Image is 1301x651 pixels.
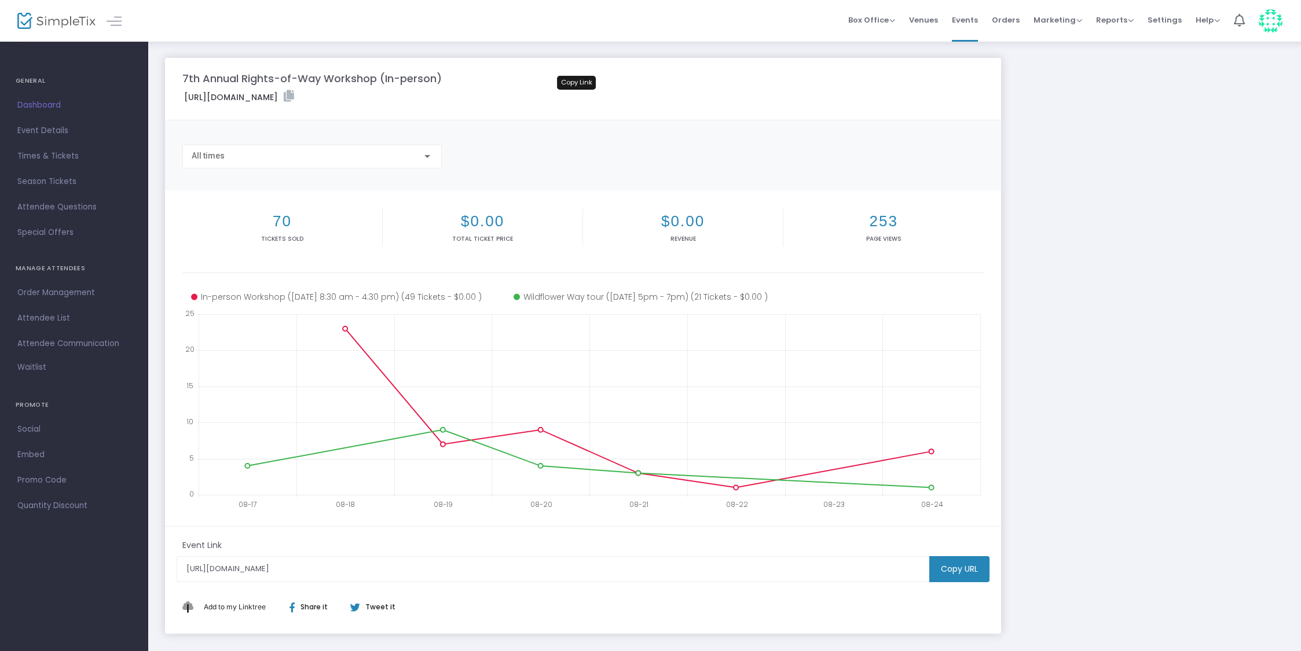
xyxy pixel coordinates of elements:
[530,499,552,509] text: 08-20
[921,499,943,509] text: 08-24
[201,593,269,621] button: Add This to My Linktree
[726,499,748,509] text: 08-22
[189,489,194,499] text: 0
[629,499,648,509] text: 08-21
[185,234,380,243] p: Tickets sold
[192,151,225,160] span: All times
[182,539,222,551] m-panel-subtitle: Event Link
[239,499,256,509] text: 08-17
[17,225,130,240] span: Special Offers
[909,5,938,35] span: Venues
[182,601,201,612] img: linktree
[385,212,580,230] h2: $0.00
[786,234,981,243] p: Page Views
[1034,14,1082,25] span: Marketing
[182,71,442,86] m-panel-title: 7th Annual Rights-of-Way Workshop (In-person)
[17,447,130,462] span: Embed
[184,90,294,104] label: [URL][DOMAIN_NAME]
[557,76,596,90] div: Copy Link
[17,336,130,351] span: Attendee Communication
[17,123,130,138] span: Event Details
[185,344,195,354] text: 20
[189,453,194,462] text: 5
[786,212,981,230] h2: 253
[929,556,990,582] m-button: Copy URL
[186,417,193,426] text: 10
[16,393,132,417] h4: PROMOTE
[16,257,132,280] h4: MANAGE ATTENDEES
[585,212,780,230] h2: $0.00
[434,499,453,509] text: 08-19
[278,602,350,612] div: Share it
[17,311,130,326] span: Attendee List
[17,149,130,164] span: Times & Tickets
[385,234,580,243] p: Total Ticket Price
[17,200,130,215] span: Attendee Questions
[186,380,193,390] text: 15
[585,234,780,243] p: Revenue
[17,174,130,189] span: Season Tickets
[823,499,845,509] text: 08-23
[17,473,130,488] span: Promo Code
[17,98,130,113] span: Dashboard
[204,602,266,611] span: Add to my Linktree
[1148,5,1182,35] span: Settings
[1096,14,1134,25] span: Reports
[1196,14,1220,25] span: Help
[185,212,380,230] h2: 70
[848,14,895,25] span: Box Office
[17,498,130,513] span: Quantity Discount
[17,285,130,300] span: Order Management
[16,69,132,93] h4: GENERAL
[339,602,401,612] div: Tweet it
[336,499,355,509] text: 08-18
[992,5,1020,35] span: Orders
[185,308,195,318] text: 25
[17,362,46,373] span: Waitlist
[952,5,978,35] span: Events
[17,422,130,437] span: Social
